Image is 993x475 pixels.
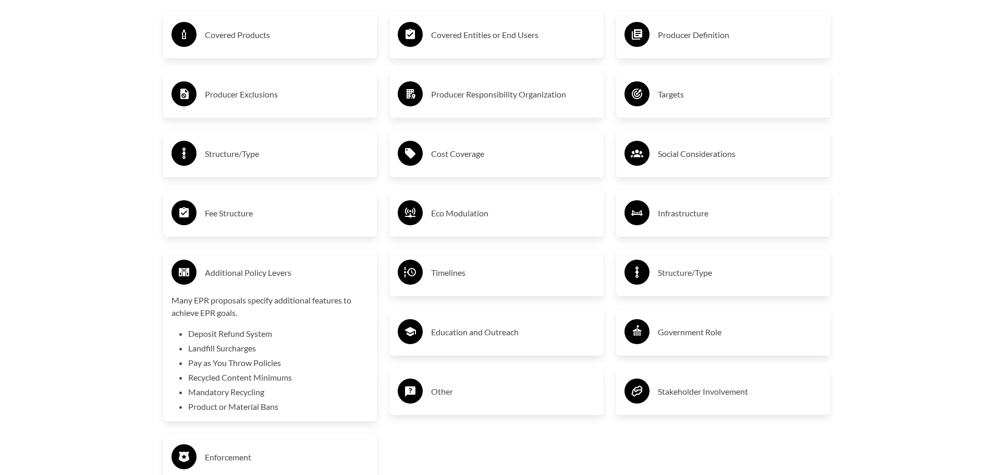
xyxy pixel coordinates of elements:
[658,27,822,43] h3: Producer Definition
[205,27,369,43] h3: Covered Products
[658,205,822,222] h3: Infrastructure
[188,400,369,413] li: Product or Material Bans
[205,86,369,103] h3: Producer Exclusions
[188,386,369,398] li: Mandatory Recycling
[658,324,822,340] h3: Government Role
[205,449,369,466] h3: Enforcement
[431,86,595,103] h3: Producer Responsibility Organization
[431,383,595,400] h3: Other
[658,145,822,162] h3: Social Considerations
[658,86,822,103] h3: Targets
[431,324,595,340] h3: Education and Outreach
[431,145,595,162] h3: Cost Coverage
[188,371,369,384] li: Recycled Content Minimums
[431,264,595,281] h3: Timelines
[188,342,369,355] li: Landfill Surcharges
[658,383,822,400] h3: Stakeholder Involvement
[205,264,369,281] h3: Additional Policy Levers
[188,327,369,340] li: Deposit Refund System
[205,145,369,162] h3: Structure/Type
[205,205,369,222] h3: Fee Structure
[171,294,369,319] p: Many EPR proposals specify additional features to achieve EPR goals.
[431,27,595,43] h3: Covered Entities or End Users
[188,357,369,369] li: Pay as You Throw Policies
[431,205,595,222] h3: Eco Modulation
[658,264,822,281] h3: Structure/Type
